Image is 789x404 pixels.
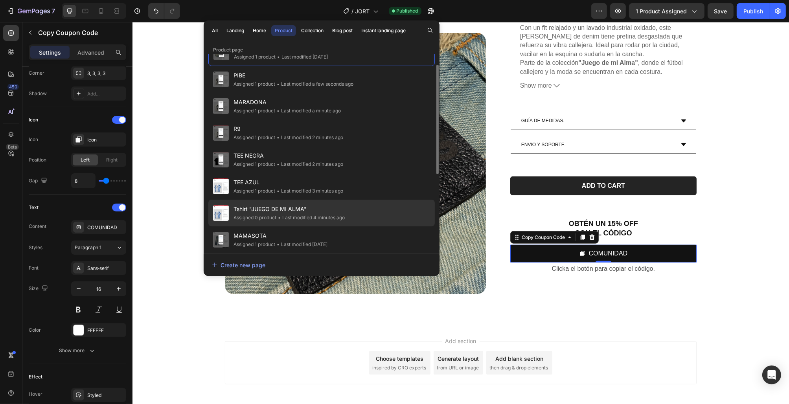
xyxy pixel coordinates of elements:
[132,22,789,404] iframe: Design area
[253,27,266,34] div: Home
[29,90,47,97] div: Shadow
[277,108,280,114] span: •
[629,3,704,19] button: 1 product assigned
[234,71,353,80] span: PIBE
[388,212,434,219] div: Copy Coupon Code
[363,332,411,341] div: Add blank section
[39,48,61,57] p: Settings
[38,28,123,37] p: Copy Coupon Code
[249,25,270,36] button: Home
[310,315,347,323] span: Add section
[75,244,101,251] span: Paragraph 1
[204,46,440,54] p: Product page
[378,196,564,217] h2: OBTÉN UN 15% OFF CON EL CÓDIGO
[298,25,327,36] button: Collection
[29,136,38,143] div: Icon
[77,48,104,57] p: Advanced
[240,342,294,349] span: inspired by CRO experts
[277,188,280,194] span: •
[449,160,493,168] div: Add to cart
[379,241,563,253] p: Clicka el botón para copiar el código.
[277,134,280,140] span: •
[234,241,275,248] div: Assigned 1 product
[87,392,124,399] div: Styled
[29,373,42,380] div: Effect
[355,7,370,15] span: JORT
[275,107,341,115] div: Last modified a minute ago
[361,27,406,34] div: Instant landing page
[389,95,432,103] p: GUÍA DE MEDIDAS.
[51,6,55,16] p: 7
[87,90,124,97] div: Add...
[276,53,328,61] div: Last modified [DATE]
[29,327,41,334] div: Color
[277,241,280,247] span: •
[72,174,95,188] input: Auto
[107,156,118,163] span: Right
[81,156,90,163] span: Left
[212,27,218,34] div: All
[29,244,42,251] div: Styles
[397,7,418,15] span: Published
[737,3,770,19] button: Publish
[456,226,495,237] div: COMUNIDAD
[275,134,343,141] div: Last modified 2 minutes ago
[762,365,781,384] div: Open Intercom Messenger
[358,25,409,36] button: Instant landing page
[446,37,506,44] strong: "Juego de mi Alma"
[148,3,180,19] div: Undo/Redo
[6,144,19,150] div: Beta
[29,391,42,398] div: Hover
[743,7,763,15] div: Publish
[208,25,221,36] button: All
[234,160,275,168] div: Assigned 1 product
[708,3,734,19] button: Save
[277,81,280,87] span: •
[29,204,39,211] div: Text
[234,134,275,141] div: Assigned 1 product
[87,136,124,143] div: Icon
[3,3,59,19] button: 7
[29,156,46,163] div: Position
[29,176,49,186] div: Gap
[29,116,38,123] div: Icon
[29,264,39,272] div: Font
[275,80,353,88] div: Last modified a few seconds ago
[275,241,327,248] div: Last modified [DATE]
[234,214,276,222] div: Assigned 0 product
[271,25,296,36] button: Product
[234,53,276,61] div: Assigned 1 product
[226,27,244,34] div: Landing
[357,342,416,349] span: then drag & drop elements
[277,161,280,167] span: •
[304,342,346,349] span: from URL or image
[71,241,126,255] button: Paragraph 1
[234,97,341,107] span: MARADONA
[332,27,353,34] div: Blog post
[223,25,248,36] button: Landing
[275,160,343,168] div: Last modified 2 minutes ago
[388,60,554,68] button: Show more
[244,332,291,341] div: Choose templates
[7,84,19,90] div: 450
[305,332,347,341] div: Generate layout
[212,257,432,273] button: Create new page
[389,118,433,127] p: ENVIO Y SOPORTE.
[714,8,727,15] span: Save
[278,215,281,220] span: •
[29,283,50,294] div: Size
[301,27,324,34] div: Collection
[234,151,343,160] span: TEE NEGRA
[87,224,124,231] div: COMUNIDAD
[277,54,280,60] span: •
[212,261,265,269] div: Create new page
[234,107,275,115] div: Assigned 1 product
[378,223,564,241] button: COMUNIDAD
[329,25,356,36] button: Blog post
[378,154,564,173] button: Add to cart
[87,70,124,77] div: 3, 3, 3, 3
[234,204,345,214] span: Tshirt "JUEGO DE MI ALMA"
[234,124,343,134] span: R9
[275,27,292,34] div: Product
